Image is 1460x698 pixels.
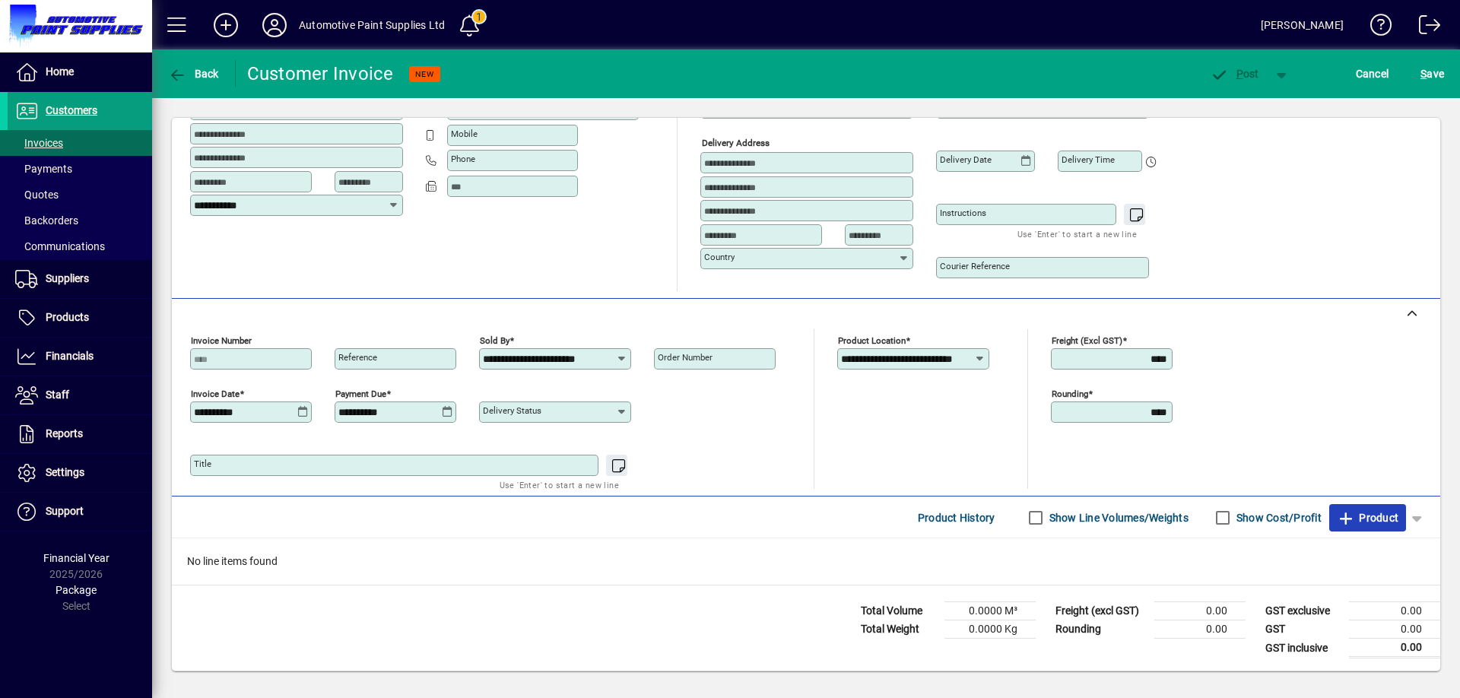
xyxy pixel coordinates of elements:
[46,104,97,116] span: Customers
[202,11,250,39] button: Add
[46,505,84,517] span: Support
[46,350,94,362] span: Financials
[1359,3,1392,52] a: Knowledge Base
[335,389,386,399] mat-label: Payment due
[338,352,377,363] mat-label: Reference
[1202,60,1267,87] button: Post
[912,504,1001,531] button: Product History
[46,311,89,323] span: Products
[1417,60,1448,87] button: Save
[1352,60,1393,87] button: Cancel
[8,338,152,376] a: Financials
[451,154,475,164] mat-label: Phone
[940,208,986,218] mat-label: Instructions
[172,538,1440,585] div: No line items found
[1017,225,1137,243] mat-hint: Use 'Enter' to start a new line
[46,466,84,478] span: Settings
[704,252,735,262] mat-label: Country
[8,130,152,156] a: Invoices
[46,427,83,439] span: Reports
[299,13,445,37] div: Automotive Paint Supplies Ltd
[15,214,78,227] span: Backorders
[1052,389,1088,399] mat-label: Rounding
[1420,62,1444,86] span: ave
[15,163,72,175] span: Payments
[1329,504,1406,531] button: Product
[46,272,89,284] span: Suppliers
[8,493,152,531] a: Support
[250,11,299,39] button: Profile
[1337,506,1398,530] span: Product
[1048,602,1154,620] td: Freight (excl GST)
[247,62,394,86] div: Customer Invoice
[853,602,944,620] td: Total Volume
[944,602,1036,620] td: 0.0000 M³
[1261,13,1344,37] div: [PERSON_NAME]
[191,335,252,346] mat-label: Invoice number
[1420,68,1427,80] span: S
[15,240,105,252] span: Communications
[1052,335,1122,346] mat-label: Freight (excl GST)
[918,506,995,530] span: Product History
[8,299,152,337] a: Products
[483,405,541,416] mat-label: Delivery status
[46,389,69,401] span: Staff
[15,137,63,149] span: Invoices
[1258,602,1349,620] td: GST exclusive
[8,208,152,233] a: Backorders
[853,620,944,639] td: Total Weight
[1349,639,1440,658] td: 0.00
[1408,3,1441,52] a: Logout
[8,260,152,298] a: Suppliers
[944,620,1036,639] td: 0.0000 Kg
[56,584,97,596] span: Package
[152,60,236,87] app-page-header-button: Back
[480,335,509,346] mat-label: Sold by
[8,53,152,91] a: Home
[1356,62,1389,86] span: Cancel
[1349,602,1440,620] td: 0.00
[1154,602,1246,620] td: 0.00
[1048,620,1154,639] td: Rounding
[1258,639,1349,658] td: GST inclusive
[194,458,211,469] mat-label: Title
[1233,510,1322,525] label: Show Cost/Profit
[415,69,434,79] span: NEW
[500,476,619,493] mat-hint: Use 'Enter' to start a new line
[46,65,74,78] span: Home
[1062,154,1115,165] mat-label: Delivery time
[8,233,152,259] a: Communications
[1258,620,1349,639] td: GST
[8,376,152,414] a: Staff
[8,156,152,182] a: Payments
[164,60,223,87] button: Back
[940,261,1010,271] mat-label: Courier Reference
[191,389,240,399] mat-label: Invoice date
[15,189,59,201] span: Quotes
[1210,68,1259,80] span: ost
[1154,620,1246,639] td: 0.00
[43,552,109,564] span: Financial Year
[168,68,219,80] span: Back
[1046,510,1189,525] label: Show Line Volumes/Weights
[940,154,992,165] mat-label: Delivery date
[1349,620,1440,639] td: 0.00
[838,335,906,346] mat-label: Product location
[658,352,713,363] mat-label: Order number
[451,128,478,139] mat-label: Mobile
[8,182,152,208] a: Quotes
[8,415,152,453] a: Reports
[1236,68,1243,80] span: P
[8,454,152,492] a: Settings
